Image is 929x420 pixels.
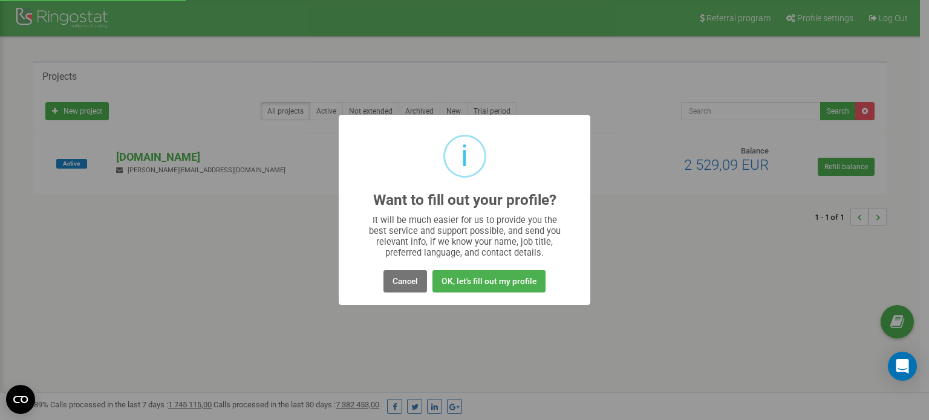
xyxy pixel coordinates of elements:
[461,137,468,176] div: i
[888,352,917,381] div: Open Intercom Messenger
[6,385,35,414] button: Open CMP widget
[373,192,556,208] h2: Want to fill out your profile?
[363,215,567,258] div: It will be much easier for us to provide you the best service and support possible, and send you ...
[383,270,427,292] button: Cancel
[432,270,546,292] button: OK, let's fill out my profile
